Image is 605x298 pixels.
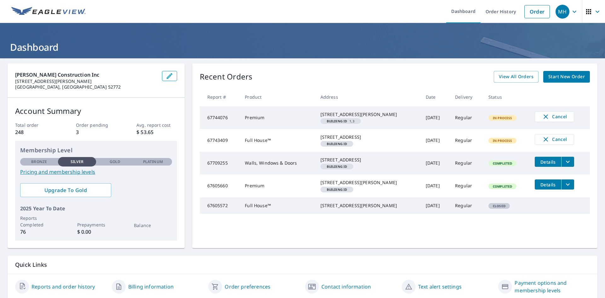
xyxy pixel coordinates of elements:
[450,88,483,106] th: Delivery
[327,120,347,123] em: Building ID
[327,165,347,168] em: Building ID
[539,182,557,188] span: Details
[11,7,86,16] img: EV Logo
[20,183,111,197] a: Upgrade To Gold
[561,157,574,167] button: filesDropdownBtn-67709255
[136,122,177,128] p: Avg. report cost
[20,205,172,212] p: 2025 Year To Date
[240,129,315,152] td: Full House™
[77,221,115,228] p: Prepayments
[240,174,315,197] td: Premium
[8,41,597,54] h1: Dashboard
[489,184,516,189] span: Completed
[450,152,483,174] td: Regular
[110,159,120,165] p: Gold
[136,128,177,136] p: $ 53.65
[15,79,157,84] p: [STREET_ADDRESS][PERSON_NAME]
[327,188,347,191] em: Building ID
[15,105,177,117] p: Account Summary
[15,261,590,269] p: Quick Links
[134,222,172,229] p: Balance
[320,134,416,140] div: [STREET_ADDRESS]
[556,5,569,19] div: MH
[320,179,416,186] div: [STREET_ADDRESS][PERSON_NAME]
[535,179,561,190] button: detailsBtn-67605660
[76,128,116,136] p: 3
[450,197,483,214] td: Regular
[240,88,315,106] th: Product
[20,215,58,228] p: Reports Completed
[515,279,590,294] a: Payment options and membership levels
[543,71,590,83] a: Start New Order
[321,283,371,290] a: Contact information
[200,197,240,214] td: 67605572
[20,228,58,236] p: 76
[327,142,347,145] em: Building ID
[320,111,416,118] div: [STREET_ADDRESS][PERSON_NAME]
[77,228,115,236] p: $ 0.00
[561,179,574,190] button: filesDropdownBtn-67605660
[15,84,157,90] p: [GEOGRAPHIC_DATA], [GEOGRAPHIC_DATA] 52772
[489,138,516,143] span: In Process
[421,197,450,214] td: [DATE]
[71,159,84,165] p: Silver
[15,71,157,79] p: [PERSON_NAME] Construction Inc
[20,146,172,155] p: Membership Level
[524,5,550,18] a: Order
[143,159,163,165] p: Platinum
[450,129,483,152] td: Regular
[128,283,174,290] a: Billing information
[323,120,358,123] span: 1,3
[32,283,95,290] a: Reports and order history
[421,152,450,174] td: [DATE]
[539,159,557,165] span: Details
[320,157,416,163] div: [STREET_ADDRESS]
[489,204,509,208] span: Closed
[535,111,574,122] button: Cancel
[240,106,315,129] td: Premium
[421,106,450,129] td: [DATE]
[541,113,568,120] span: Cancel
[240,197,315,214] td: Full House™
[200,88,240,106] th: Report #
[225,283,270,290] a: Order preferences
[418,283,462,290] a: Text alert settings
[200,152,240,174] td: 67709255
[450,174,483,197] td: Regular
[315,88,421,106] th: Address
[421,129,450,152] td: [DATE]
[489,161,516,166] span: Completed
[20,168,172,176] a: Pricing and membership levels
[320,202,416,209] div: [STREET_ADDRESS][PERSON_NAME]
[494,71,539,83] a: View All Orders
[200,106,240,129] td: 67744076
[535,134,574,145] button: Cancel
[483,88,530,106] th: Status
[489,116,516,120] span: In Process
[450,106,483,129] td: Regular
[541,136,568,143] span: Cancel
[15,122,55,128] p: Total order
[15,128,55,136] p: 248
[31,159,47,165] p: Bronze
[200,129,240,152] td: 67743409
[548,73,585,81] span: Start New Order
[25,187,106,194] span: Upgrade To Gold
[535,157,561,167] button: detailsBtn-67709255
[76,122,116,128] p: Order pending
[499,73,533,81] span: View All Orders
[421,174,450,197] td: [DATE]
[200,71,253,83] p: Recent Orders
[240,152,315,174] td: Walls, Windows & Doors
[200,174,240,197] td: 67605660
[421,88,450,106] th: Date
